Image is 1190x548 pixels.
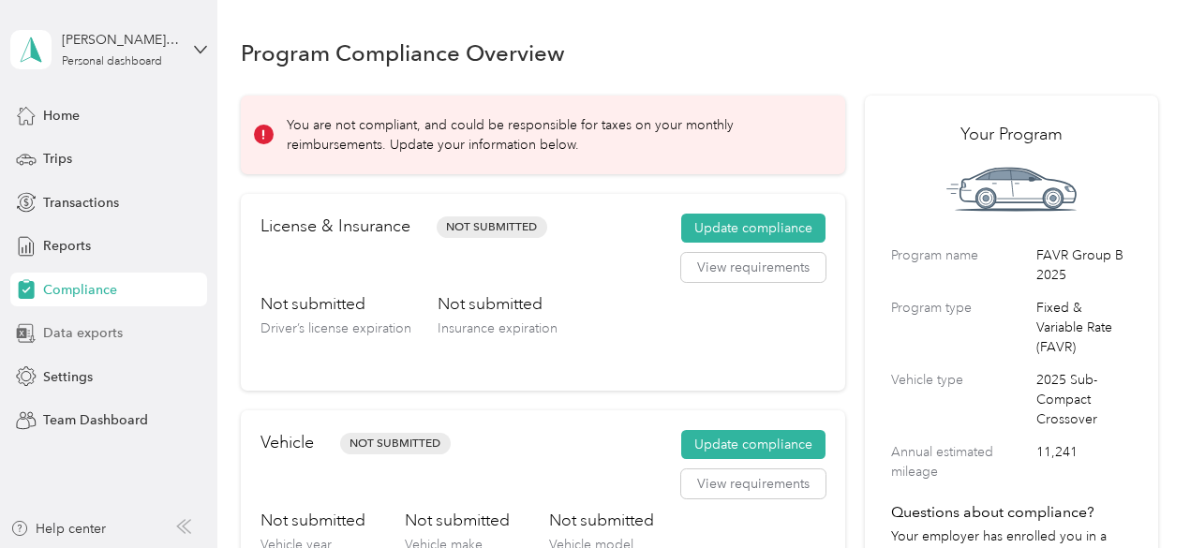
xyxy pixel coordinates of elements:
span: Settings [43,367,93,387]
h4: Questions about compliance? [891,501,1131,524]
h3: Not submitted [549,509,654,532]
h3: Not submitted [405,509,510,532]
span: Data exports [43,323,123,343]
span: Not Submitted [437,216,547,238]
label: Annual estimated mileage [891,442,1030,481]
h3: Not submitted [260,292,411,316]
div: [PERSON_NAME] [PERSON_NAME] III [62,30,179,50]
span: Fixed & Variable Rate (FAVR) [1036,298,1131,357]
span: Reports [43,236,91,256]
button: Help center [10,519,106,539]
span: Trips [43,149,72,169]
span: Driver’s license expiration [260,320,411,336]
iframe: Everlance-gr Chat Button Frame [1085,443,1190,548]
h3: Not submitted [260,509,365,532]
span: Compliance [43,280,117,300]
label: Vehicle type [891,370,1030,429]
button: View requirements [681,469,826,499]
div: Personal dashboard [62,56,162,67]
span: FAVR Group B 2025 [1036,245,1131,285]
span: Team Dashboard [43,410,148,430]
button: Update compliance [681,214,826,244]
h2: Vehicle [260,430,314,455]
h3: Not submitted [438,292,558,316]
button: View requirements [681,253,826,283]
p: You are not compliant, and could be responsible for taxes on your monthly reimbursements. Update ... [287,115,819,155]
h2: License & Insurance [260,214,410,239]
h2: Your Program [891,122,1131,147]
label: Program type [891,298,1030,357]
span: Transactions [43,193,119,213]
label: Program name [891,245,1030,285]
span: Home [43,106,80,126]
span: 2025 Sub-Compact Crossover [1036,370,1131,429]
span: Insurance expiration [438,320,558,336]
h1: Program Compliance Overview [241,43,565,63]
span: Not Submitted [340,433,451,454]
span: 11,241 [1036,442,1131,481]
button: Update compliance [681,430,826,460]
